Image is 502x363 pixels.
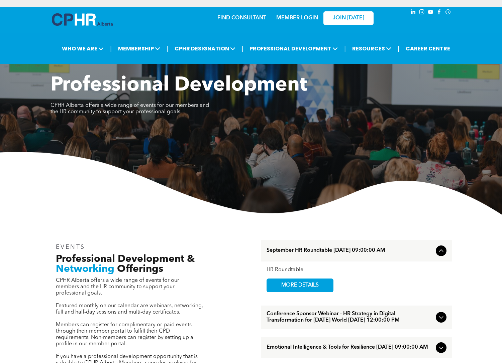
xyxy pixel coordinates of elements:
[276,15,318,21] a: MEMBER LOGIN
[344,42,346,55] li: |
[173,42,237,55] span: CPHR DESIGNATION
[274,279,326,292] span: MORE DETAILS
[56,264,114,274] span: Networking
[110,42,112,55] li: |
[267,344,433,351] span: Emotional Intelligence & Tools for Resilience [DATE] 09:00:00 AM
[410,8,417,17] a: linkedin
[333,15,364,21] span: JOIN [DATE]
[52,13,113,26] img: A blue and white logo for cp alberta
[116,42,162,55] span: MEMBERSHIP
[167,42,168,55] li: |
[436,8,443,17] a: facebook
[51,103,209,115] span: CPHR Alberta offers a wide range of events for our members and the HR community to support your p...
[247,42,340,55] span: PROFESSIONAL DEVELOPMENT
[60,42,106,55] span: WHO WE ARE
[427,8,434,17] a: youtube
[267,311,433,324] span: Conference Sponsor Webinar - HR Strategy in Digital Transformation for [DATE] World [DATE] 12:00:...
[56,303,203,315] span: Featured monthly on our calendar are webinars, networking, full and half-day sessions and multi-d...
[217,15,266,21] a: FIND CONSULTANT
[117,264,163,274] span: Offerings
[51,75,307,96] span: Professional Development
[418,8,426,17] a: instagram
[398,42,399,55] li: |
[267,279,333,292] a: MORE DETAILS
[404,42,452,55] a: CAREER CENTRE
[56,322,193,347] span: Members can register for complimentary or paid events through their member portal to fulfill thei...
[350,42,393,55] span: RESOURCES
[56,244,86,250] span: EVENTS
[56,278,179,296] span: CPHR Alberta offers a wide range of events for our members and the HR community to support your p...
[242,42,243,55] li: |
[267,267,446,273] div: HR Roundtable
[323,11,374,25] a: JOIN [DATE]
[56,254,195,264] span: Professional Development &
[267,247,433,254] span: September HR Roundtable [DATE] 09:00:00 AM
[444,8,452,17] a: Social network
